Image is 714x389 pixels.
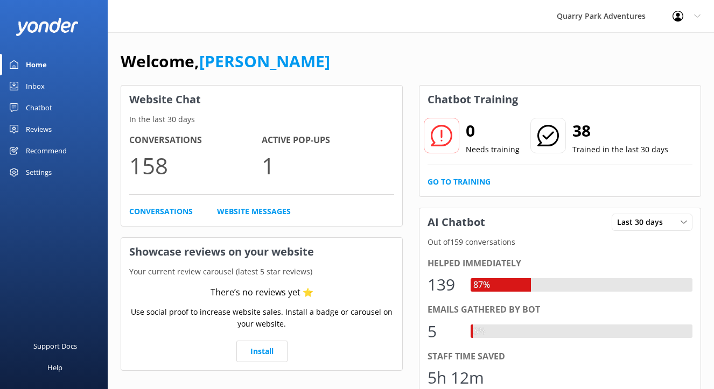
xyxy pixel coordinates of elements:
a: Website Messages [217,206,291,217]
p: 1 [262,147,394,183]
div: Inbox [26,75,45,97]
div: 3% [471,324,488,338]
p: Trained in the last 30 days [572,144,668,155]
h3: Website Chat [121,86,402,114]
a: Go to Training [428,176,491,188]
h4: Active Pop-ups [262,133,394,147]
h3: AI Chatbot [419,208,493,236]
p: Needs training [466,144,520,155]
div: Chatbot [26,97,52,118]
p: 158 [129,147,262,183]
a: Install [236,341,288,362]
div: Helped immediately [428,257,692,271]
p: Your current review carousel (latest 5 star reviews) [121,266,402,278]
div: Settings [26,161,52,183]
div: Staff time saved [428,350,692,364]
div: 87% [471,278,493,292]
div: There’s no reviews yet ⭐ [211,286,313,300]
p: In the last 30 days [121,114,402,125]
div: Recommend [26,140,67,161]
div: 139 [428,272,460,298]
p: Use social proof to increase website sales. Install a badge or carousel on your website. [129,306,394,330]
h1: Welcome, [121,48,330,74]
div: Home [26,54,47,75]
img: yonder-white-logo.png [16,18,78,36]
div: Emails gathered by bot [428,303,692,317]
a: [PERSON_NAME] [199,50,330,72]
h2: 38 [572,118,668,144]
h3: Chatbot Training [419,86,526,114]
span: Last 30 days [617,216,669,228]
p: Out of 159 conversations [419,236,701,248]
a: Conversations [129,206,193,217]
h4: Conversations [129,133,262,147]
div: 5 [428,319,460,344]
h2: 0 [466,118,520,144]
div: Support Docs [33,335,77,357]
div: Help [47,357,62,378]
div: Reviews [26,118,52,140]
h3: Showcase reviews on your website [121,238,402,266]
